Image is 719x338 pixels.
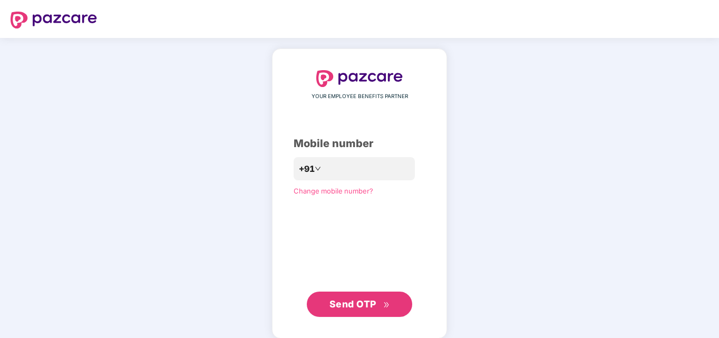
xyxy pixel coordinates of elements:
[294,187,373,195] a: Change mobile number?
[312,92,408,101] span: YOUR EMPLOYEE BENEFITS PARTNER
[11,12,97,28] img: logo
[383,302,390,308] span: double-right
[315,166,321,172] span: down
[307,292,412,317] button: Send OTPdouble-right
[329,298,376,310] span: Send OTP
[299,162,315,176] span: +91
[294,136,425,152] div: Mobile number
[316,70,403,87] img: logo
